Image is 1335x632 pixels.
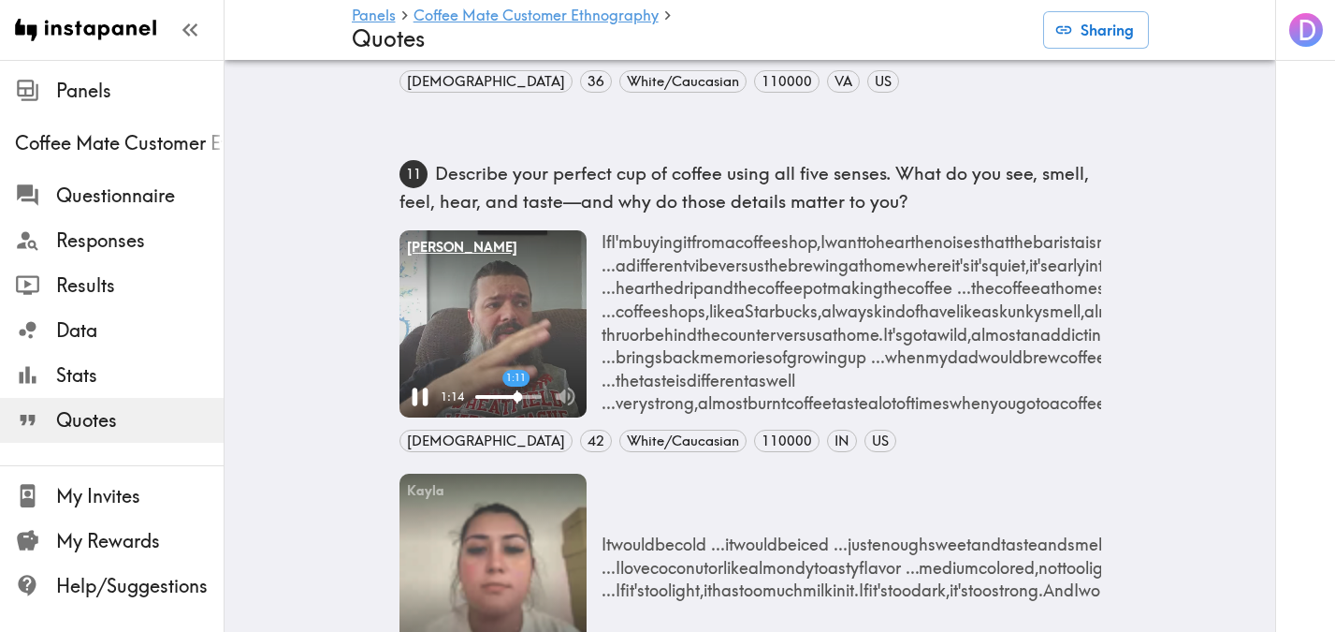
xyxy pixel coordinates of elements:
span: IN [828,431,856,451]
span: VA [828,71,859,92]
span: [DEMOGRAPHIC_DATA] [400,71,572,92]
span: 36 [581,71,611,92]
p: It would be cold ... it would be iced ... just enough sweet and taste and smell like coconut ... ... [602,533,1308,602]
span: Quotes [56,407,224,434]
div: Kayla [399,474,587,508]
span: White/Caucasian [620,71,746,92]
a: Coffee Mate Customer Ethnography [414,7,659,25]
span: My Rewards [56,528,224,554]
span: 110000 [755,431,819,451]
span: US [868,71,898,92]
button: Pause [395,373,444,422]
span: My Invites [56,483,224,509]
span: 110000 [755,71,819,92]
span: 1:14 [441,389,468,405]
span: Results [56,272,224,299]
text: 11 [406,166,421,183]
span: 42 [581,431,611,451]
span: D [1298,14,1316,47]
span: Data [56,317,224,344]
span: Describe your perfect cup of coffee using all five senses. What do you see, smell, feel, hear, an... [399,162,1089,213]
button: Mute [545,376,587,418]
span: Help/Suggestions [56,573,224,599]
span: US [865,431,895,451]
div: [PERSON_NAME] [399,230,587,265]
button: D [1287,11,1325,49]
a: Panels [352,7,396,25]
span: White/Caucasian [620,431,746,451]
button: Sharing [1043,11,1149,49]
span: Responses [56,228,224,254]
span: Stats [56,362,224,389]
span: Questionnaire [56,183,224,209]
span: [DEMOGRAPHIC_DATA] [400,431,572,451]
h4: Quotes [352,25,1028,52]
span: Panels [56,78,224,104]
span: Coffee Mate Customer Ethnography [15,130,224,156]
